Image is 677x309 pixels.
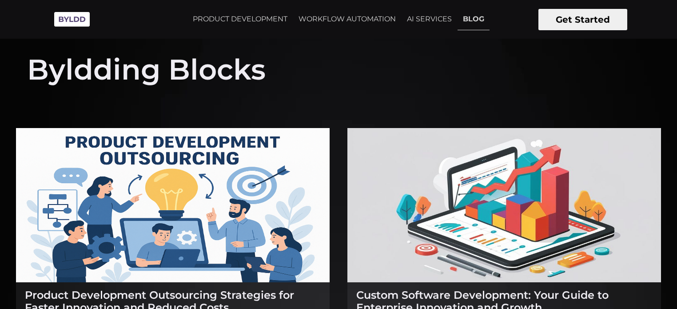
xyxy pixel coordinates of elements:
img: Byldd - Product Development Company [50,7,94,32]
img: Custom Software Development: Your Guide to Enterprise Innovation and Growth [347,128,661,283]
h1: Byldding Blocks [27,36,266,88]
a: BLOG [458,8,490,31]
a: AI SERVICES [402,8,457,30]
button: Get Started [538,9,627,30]
a: WORKFLOW AUTOMATION [293,8,401,30]
img: Product Development Outsourcing Strategies for Faster Innovation and Reduced Costs [16,128,330,283]
a: PRODUCT DEVELOPMENT [187,8,293,30]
